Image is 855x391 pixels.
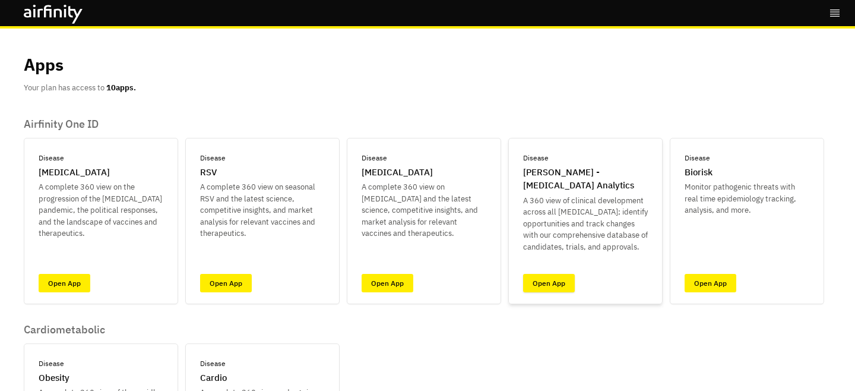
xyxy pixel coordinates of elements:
p: Disease [39,153,64,163]
p: A complete 360 view on the progression of the [MEDICAL_DATA] pandemic, the political responses, a... [39,181,163,239]
p: Monitor pathogenic threats with real time epidemiology tracking, analysis, and more. [685,181,809,216]
p: [MEDICAL_DATA] [39,166,110,179]
p: Cardiometabolic [24,323,340,336]
a: Open App [523,274,575,292]
a: Open App [200,274,252,292]
p: Apps [24,52,64,77]
p: Disease [362,153,387,163]
p: Disease [200,358,226,369]
p: A complete 360 view on [MEDICAL_DATA] and the latest science, competitive insights, and market an... [362,181,486,239]
p: Your plan has access to [24,82,136,94]
p: Obesity [39,371,69,385]
p: Disease [200,153,226,163]
p: [MEDICAL_DATA] [362,166,433,179]
p: Disease [685,153,710,163]
p: Disease [523,153,549,163]
a: Open App [362,274,413,292]
p: RSV [200,166,217,179]
p: A 360 view of clinical development across all [MEDICAL_DATA]; identify opportunities and track ch... [523,195,648,253]
p: [PERSON_NAME] - [MEDICAL_DATA] Analytics [523,166,648,193]
a: Open App [39,274,90,292]
b: 10 apps. [106,83,136,93]
a: Open App [685,274,736,292]
p: Biorisk [685,166,712,179]
p: Airfinity One ID [24,118,824,131]
p: A complete 360 view on seasonal RSV and the latest science, competitive insights, and market anal... [200,181,325,239]
p: Disease [39,358,64,369]
p: Cardio [200,371,227,385]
